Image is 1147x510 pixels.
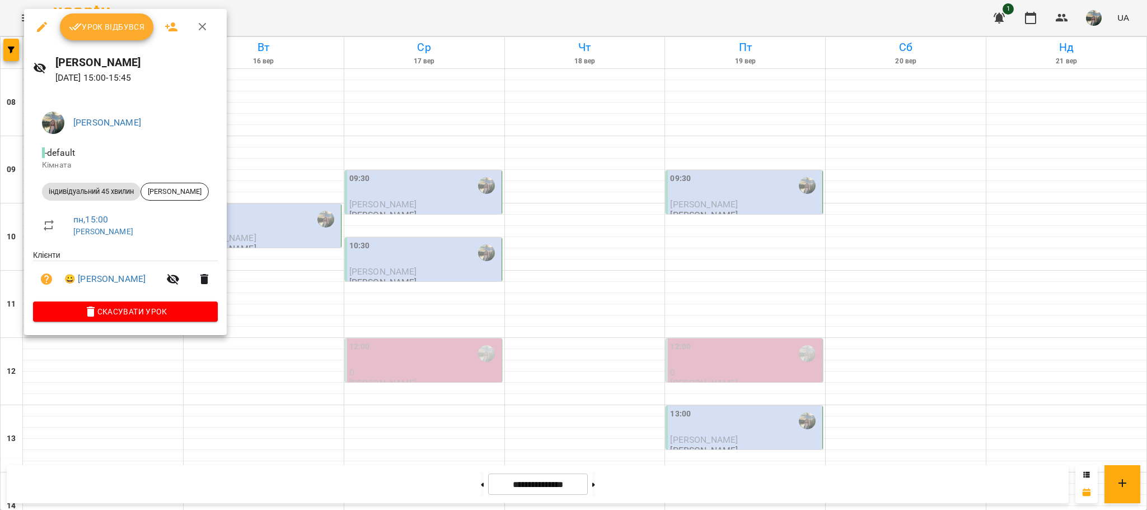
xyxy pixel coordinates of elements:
button: Скасувати Урок [33,302,218,322]
span: - default [42,147,77,158]
span: індивідуальний 45 хвилин [42,187,141,197]
div: [PERSON_NAME] [141,183,209,201]
span: [PERSON_NAME] [141,187,208,197]
button: Урок відбувся [60,13,154,40]
p: [DATE] 15:00 - 15:45 [55,71,218,85]
a: пн , 15:00 [73,214,108,225]
a: 😀 [PERSON_NAME] [64,272,146,286]
p: Кімната [42,160,209,171]
h6: [PERSON_NAME] [55,54,218,71]
span: Скасувати Урок [42,305,209,318]
a: [PERSON_NAME] [73,117,141,128]
img: 3ee4fd3f6459422412234092ea5b7c8e.jpg [42,112,64,134]
ul: Клієнти [33,249,218,302]
button: Візит ще не сплачено. Додати оплату? [33,266,60,293]
span: Урок відбувся [69,20,145,34]
a: [PERSON_NAME] [73,227,133,236]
